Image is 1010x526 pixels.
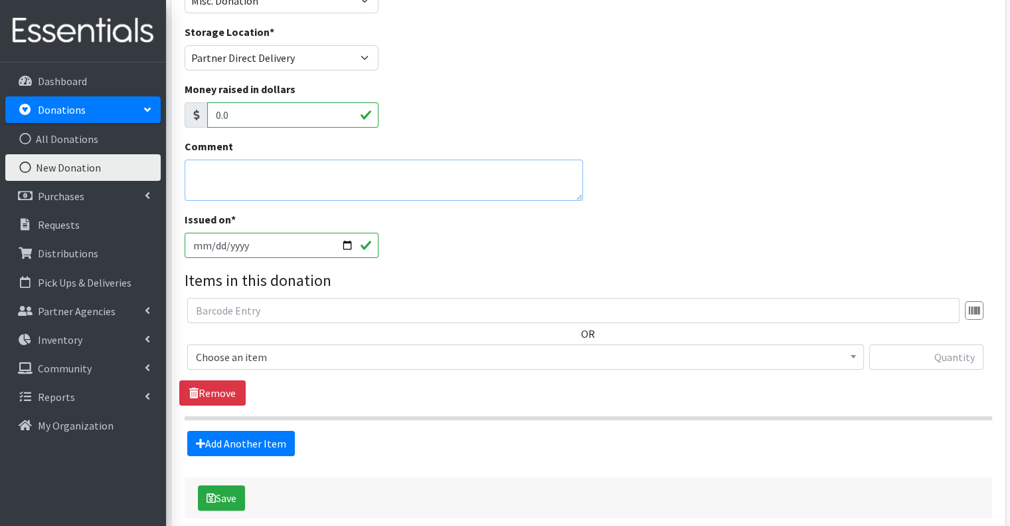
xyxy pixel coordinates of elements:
[5,211,161,238] a: Requests
[5,355,161,382] a: Community
[38,362,92,375] p: Community
[187,344,864,370] span: Choose an item
[5,154,161,181] a: New Donation
[187,298,960,323] input: Barcode Entry
[5,240,161,267] a: Distributions
[38,103,86,116] p: Donations
[38,276,131,289] p: Pick Ups & Deliveries
[38,305,116,318] p: Partner Agencies
[581,326,595,342] label: OR
[38,390,75,404] p: Reports
[38,218,80,231] p: Requests
[5,412,161,439] a: My Organization
[196,348,855,366] span: Choose an item
[38,74,87,88] p: Dashboard
[5,183,161,209] a: Purchases
[38,190,84,203] p: Purchases
[5,9,161,53] img: HumanEssentials
[185,138,233,154] label: Comment
[38,247,98,260] p: Distributions
[187,431,295,456] a: Add Another Item
[270,25,274,39] abbr: required
[185,211,236,227] label: Issued on
[231,213,236,226] abbr: required
[5,68,161,94] a: Dashboard
[38,333,82,346] p: Inventory
[185,81,295,97] label: Money raised in dollars
[5,298,161,325] a: Partner Agencies
[5,269,161,296] a: Pick Ups & Deliveries
[38,419,114,432] p: My Organization
[5,384,161,410] a: Reports
[5,126,161,152] a: All Donations
[185,24,274,40] label: Storage Location
[198,485,245,511] button: Save
[5,327,161,353] a: Inventory
[179,380,246,406] a: Remove
[5,96,161,123] a: Donations
[869,344,983,370] input: Quantity
[185,269,992,293] legend: Items in this donation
